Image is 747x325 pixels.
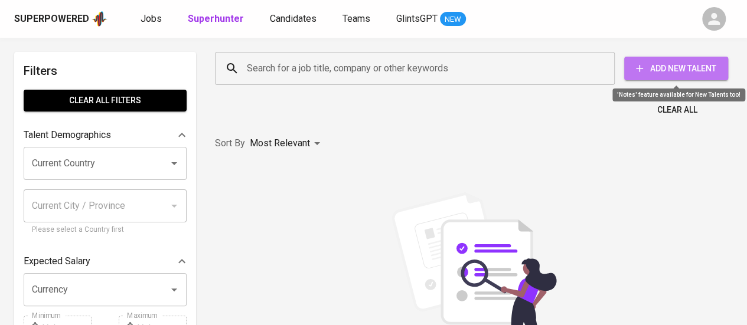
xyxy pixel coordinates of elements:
[141,13,162,24] span: Jobs
[32,224,178,236] p: Please select a Country first
[270,12,319,27] a: Candidates
[396,13,438,24] span: GlintsGPT
[653,99,702,121] button: Clear All
[270,13,317,24] span: Candidates
[24,254,90,268] p: Expected Salary
[188,13,244,24] b: Superhunter
[624,57,728,80] button: Add New Talent
[24,123,187,147] div: Talent Demographics
[396,12,466,27] a: GlintsGPT NEW
[33,93,177,108] span: Clear All filters
[24,90,187,111] button: Clear All filters
[440,14,466,25] span: NEW
[24,61,187,80] h6: Filters
[634,61,719,76] span: Add New Talent
[24,250,187,273] div: Expected Salary
[14,12,89,26] div: Superpowered
[166,281,182,298] button: Open
[166,155,182,172] button: Open
[250,133,324,155] div: Most Relevant
[250,136,310,150] p: Most Relevant
[14,10,107,28] a: Superpoweredapp logo
[342,13,370,24] span: Teams
[141,12,164,27] a: Jobs
[24,128,111,142] p: Talent Demographics
[215,136,245,150] p: Sort By
[342,12,373,27] a: Teams
[92,10,107,28] img: app logo
[657,103,697,117] span: Clear All
[188,12,246,27] a: Superhunter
